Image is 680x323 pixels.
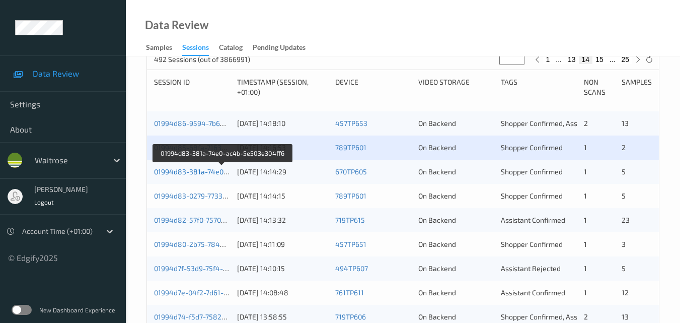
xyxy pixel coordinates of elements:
div: [DATE] 14:18:10 [237,118,328,128]
a: 01994d85-68fa-7163-9462-672fbcbbbf49 [154,143,289,152]
button: 13 [565,55,579,64]
div: Non Scans [584,77,614,97]
span: 23 [622,216,630,224]
a: 457TP653 [335,119,367,127]
span: Shopper Confirmed [501,191,563,200]
span: Shopper Confirmed, Assistant Confirmed [501,119,630,127]
button: 1 [543,55,553,64]
div: Device [335,77,411,97]
div: [DATE] 13:58:55 [237,312,328,322]
div: [DATE] 14:14:29 [237,167,328,177]
a: 01994d7e-04f2-7d61-887d-4126ce225f25 [154,288,289,297]
span: 1 [584,288,587,297]
span: 1 [584,167,587,176]
div: Timestamp (Session, +01:00) [237,77,328,97]
a: Catalog [219,41,253,55]
button: ... [607,55,619,64]
a: 01994d82-57f0-7570-a658-103acb62aaf4 [154,216,289,224]
div: Video Storage [418,77,494,97]
span: 13 [622,312,629,321]
button: 14 [579,55,593,64]
span: Shopper Confirmed, Assistant Confirmed [501,312,630,321]
a: Samples [146,41,182,55]
span: 5 [622,167,626,176]
div: On Backend [418,239,494,249]
a: 670TP605 [335,167,367,176]
span: 1 [584,143,587,152]
a: 789TP601 [335,143,366,152]
span: 2 [622,143,626,152]
a: 494TP607 [335,264,368,273]
a: 01994d83-0279-7733-b548-ae23d2efd998 [154,191,293,200]
span: 1 [584,216,587,224]
a: Pending Updates [253,41,316,55]
div: Session ID [154,77,230,97]
span: 2 [584,312,588,321]
span: 3 [622,240,626,248]
div: Pending Updates [253,42,306,55]
div: On Backend [418,191,494,201]
span: Assistant Confirmed [501,216,565,224]
div: [DATE] 14:10:15 [237,264,328,274]
div: On Backend [418,215,494,225]
a: 789TP601 [335,191,366,200]
span: Shopper Confirmed [501,143,563,152]
span: Assistant Confirmed [501,288,565,297]
div: [DATE] 14:11:09 [237,239,328,249]
div: Catalog [219,42,243,55]
span: Assistant Rejected [501,264,561,273]
a: 01994d80-2b75-7842-8446-633b06bc6a8e [154,240,296,248]
div: On Backend [418,264,494,274]
span: 1 [584,264,587,273]
a: 719TP606 [335,312,366,321]
span: 2 [584,119,588,127]
div: On Backend [418,167,494,177]
span: 12 [622,288,629,297]
a: 01994d86-9594-7b64-aadb-bcfcbada1b59 [154,119,291,127]
div: Samples [622,77,652,97]
div: On Backend [418,143,494,153]
button: ... [553,55,565,64]
div: On Backend [418,288,494,298]
div: On Backend [418,312,494,322]
a: 719TP615 [335,216,365,224]
span: 13 [622,119,629,127]
div: Tags [501,77,577,97]
button: 15 [592,55,607,64]
a: 761TP611 [335,288,364,297]
a: 01994d74-f5d7-7582-885e-0f451b3e66a2 [154,312,291,321]
div: [DATE] 14:16:53 [237,143,328,153]
a: 01994d83-381a-74e0-ac4b-5e503e304ff6 [154,167,291,176]
span: Shopper Confirmed [501,240,563,248]
div: On Backend [418,118,494,128]
span: Shopper Confirmed [501,167,563,176]
div: [DATE] 14:13:32 [237,215,328,225]
span: 1 [584,191,587,200]
p: 492 Sessions (out of 3866991) [154,54,250,64]
span: 5 [622,191,626,200]
div: Data Review [145,20,208,30]
div: [DATE] 14:08:48 [237,288,328,298]
a: 457TP651 [335,240,366,248]
div: Sessions [182,42,209,56]
span: 1 [584,240,587,248]
a: 01994d7f-53d9-75f4-8396-fc38aa2438d2 [154,264,290,273]
button: 25 [618,55,632,64]
div: [DATE] 14:14:15 [237,191,328,201]
div: Samples [146,42,172,55]
a: Sessions [182,41,219,56]
span: 5 [622,264,626,273]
